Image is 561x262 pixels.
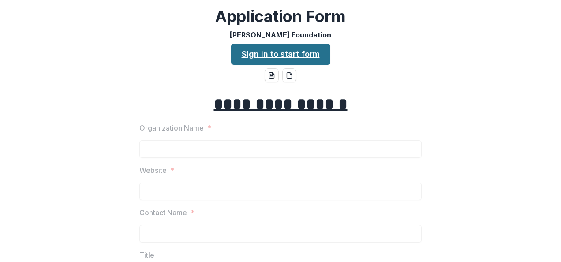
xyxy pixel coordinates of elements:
button: pdf-download [282,68,296,82]
p: Website [139,165,167,176]
button: word-download [265,68,279,82]
p: Organization Name [139,123,204,133]
a: Sign in to start form [231,44,330,65]
p: Title [139,250,154,260]
p: [PERSON_NAME] Foundation [230,30,331,40]
p: Contact Name [139,207,187,218]
h2: Application Form [215,7,346,26]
